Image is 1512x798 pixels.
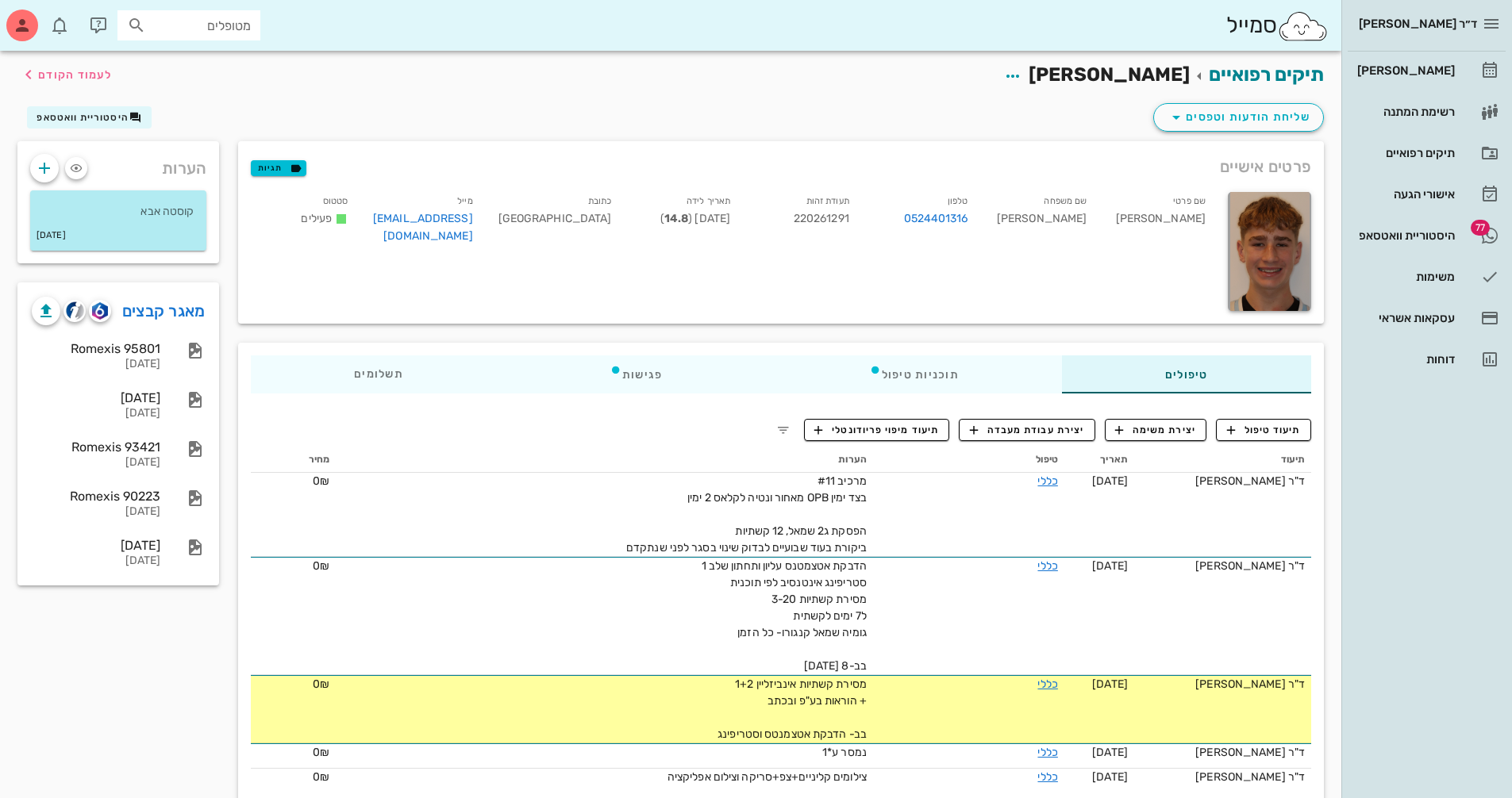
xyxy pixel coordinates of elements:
[301,212,332,225] span: פעילים
[1115,423,1196,437] span: יצירת משימה
[313,474,329,488] span: 0₪
[32,554,160,568] div: [DATE]
[588,196,612,206] small: כתובת
[32,489,160,504] div: Romexis 90223
[1092,770,1128,784] span: [DATE]
[32,505,160,519] div: [DATE]
[122,298,206,324] a: מאגר קבצים
[981,189,1100,255] div: [PERSON_NAME]
[1037,474,1057,488] a: כללי
[313,677,329,691] span: 0₪
[1348,93,1506,131] a: רשימת המתנה
[63,300,86,322] button: cliniview logo
[498,212,612,225] span: [GEOGRAPHIC_DATA]
[1354,229,1455,242] div: היסטוריית וואטסאפ
[1037,677,1057,691] a: כללי
[1354,353,1455,366] div: דוחות
[1226,9,1329,43] div: סמייל
[1359,17,1477,31] span: ד״ר [PERSON_NAME]
[1348,52,1506,90] a: [PERSON_NAME]
[313,559,329,573] span: 0₪
[323,196,348,206] small: סטטוס
[766,355,1062,393] div: תוכניות טיפול
[1227,423,1301,437] span: תיעוד טיפול
[1092,474,1128,488] span: [DATE]
[457,196,472,206] small: מייל
[1354,147,1455,159] div: תיקים רפואיים
[1348,340,1506,378] a: דוחות
[806,196,849,206] small: תעודת זהות
[47,13,56,22] span: תג
[1141,744,1305,761] div: ד"ר [PERSON_NAME]
[1354,312,1455,324] div: עסקאות אשראי
[1153,103,1324,132] button: שליחת הודעות וטפסים
[258,161,299,175] span: תגיות
[873,447,1064,473] th: טיפול
[336,447,872,473] th: הערות
[1173,196,1206,206] small: שם פרטי
[1216,419,1311,441] button: תיעוד טיפול
[89,300,111,322] button: romexis logo
[948,196,968,206] small: טלפון
[702,559,867,673] span: הדבקת אטצמטנס עליון ותחתון שלב 1 סטריפינג אינטנסיב לפי תוכנית מסירת קשתיות 3-20 ל7 ימים לקשתית גו...
[1044,196,1087,206] small: שם משפחה
[1471,220,1490,236] span: תג
[354,369,403,380] span: תשלומים
[1037,559,1057,573] a: כללי
[1029,63,1190,86] span: [PERSON_NAME]
[1141,473,1305,489] div: ד"ר [PERSON_NAME]
[313,746,329,759] span: 0₪
[794,212,849,225] span: 220261291
[814,423,939,437] span: תיעוד מיפוי פריודונטלי
[19,60,112,89] button: לעמוד הקודם
[1062,355,1311,393] div: טיפולים
[822,746,867,759] span: נמסר ע*1
[1141,769,1305,785] div: ד"ר [PERSON_NAME]
[804,419,950,441] button: תיעוד מיפוי פריודונטלי
[1348,175,1506,213] a: אישורי הגעה
[1348,134,1506,172] a: תיקים רפואיים
[251,160,306,176] button: תגיות
[1092,559,1128,573] span: [DATE]
[373,212,473,243] a: [EMAIL_ADDRESS][DOMAIN_NAME]
[32,456,160,470] div: [DATE]
[27,106,152,129] button: היסטוריית וואטסאפ
[38,68,112,82] span: לעמוד הקודם
[1348,258,1506,296] a: משימות
[1037,746,1057,759] a: כללי
[32,358,160,371] div: [DATE]
[17,141,219,187] div: הערות
[1167,108,1310,127] span: שליחת הודעות וטפסים
[43,203,194,221] p: קוסטה אבא
[970,423,1084,437] span: יצירת עבודת מעבדה
[1092,746,1128,759] span: [DATE]
[1354,106,1455,118] div: רשימת המתנה
[904,210,968,228] a: 0524401316
[1354,270,1455,283] div: משימות
[32,390,160,405] div: [DATE]
[1354,188,1455,201] div: אישורי הגעה
[626,474,867,554] span: מרכיב #11 בצד ימין OPB מאחור ונטיה לקלאס 2 ימין הפסקת ג2 שמאל, 12 קשתיות ביקורת בעוד שבועיים לבדו...
[251,447,336,473] th: מחיר
[1037,770,1057,784] a: כללי
[37,227,66,244] small: [DATE]
[506,355,766,393] div: פגישות
[313,770,329,784] span: 0₪
[1092,677,1128,691] span: [DATE]
[660,212,730,225] span: [DATE] ( )
[1348,299,1506,337] a: עסקאות אשראי
[718,677,867,741] span: מסירת קשתיות אינביזליין 1+2 + הוראות בע"פ ובכתב בב- הדבקת אטצמנטס וסטריפינג
[92,302,107,320] img: romexis logo
[1134,447,1311,473] th: תיעוד
[1141,676,1305,692] div: ד"ר [PERSON_NAME]
[1064,447,1134,473] th: תאריך
[32,341,160,356] div: Romexis 95801
[66,301,84,320] img: cliniview logo
[32,439,160,455] div: Romexis 93421
[1099,189,1218,255] div: [PERSON_NAME]
[687,196,730,206] small: תאריך לידה
[1348,217,1506,255] a: תגהיסטוריית וואטסאפ
[1209,63,1324,86] a: תיקים רפואיים
[959,419,1095,441] button: יצירת עבודת מעבדה
[1141,558,1305,574] div: ד"ר [PERSON_NAME]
